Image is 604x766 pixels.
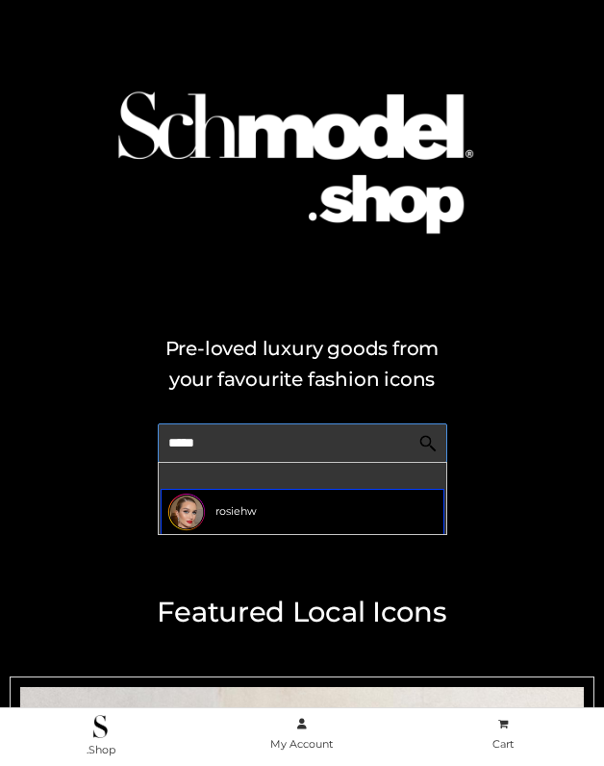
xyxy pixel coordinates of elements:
[10,333,594,395] h2: Pre-loved luxury goods from your favourite fashion icons
[93,715,108,738] img: .Shop
[167,493,206,531] img: rosiehw_profile-150x150.png
[270,737,333,751] span: My Account
[418,434,438,453] img: Search Icon
[403,714,604,755] a: Cart
[492,737,514,751] span: Cart
[201,714,402,755] a: My Account
[215,502,257,521] span: rosiehw
[87,743,115,756] span: .Shop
